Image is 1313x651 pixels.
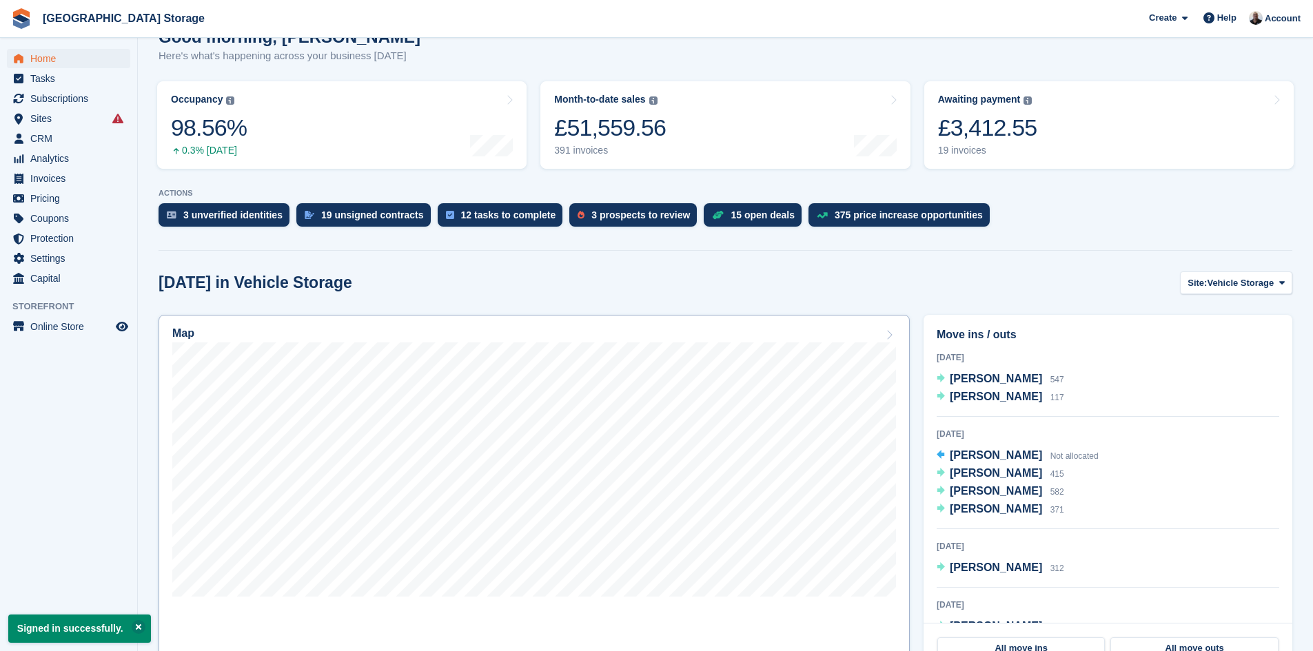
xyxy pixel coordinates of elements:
[937,540,1279,552] div: [DATE]
[835,209,983,220] div: 375 price increase opportunities
[578,211,584,219] img: prospect-51fa495bee0391a8d652442698ab0144808aea92771e9ea1ae160a38d050c398.svg
[7,209,130,228] a: menu
[30,69,113,88] span: Tasks
[30,89,113,108] span: Subscriptions
[8,614,151,643] p: Signed in successfully.
[950,485,1042,497] span: [PERSON_NAME]
[226,96,234,105] img: icon-info-grey-7440780725fd019a000dd9b08b2336e03edf1995a4989e88bcd33f0948082b44.svg
[950,561,1042,573] span: [PERSON_NAME]
[1180,271,1292,294] button: Site: Vehicle Storage
[1024,96,1032,105] img: icon-info-grey-7440780725fd019a000dd9b08b2336e03edf1995a4989e88bcd33f0948082b44.svg
[12,300,137,313] span: Storefront
[924,81,1294,169] a: Awaiting payment £3,412.55 19 invoices
[159,48,420,64] p: Here's what's happening across your business [DATE]
[937,327,1279,343] h2: Move ins / outs
[1050,451,1099,461] span: Not allocated
[731,209,795,220] div: 15 open deals
[7,169,130,188] a: menu
[7,89,130,108] a: menu
[950,391,1042,402] span: [PERSON_NAME]
[1050,622,1073,632] span: TEMP
[296,203,438,234] a: 19 unsigned contracts
[1207,276,1274,290] span: Vehicle Storage
[938,145,1037,156] div: 19 invoices
[438,203,570,234] a: 12 tasks to complete
[937,559,1064,577] a: [PERSON_NAME] 312
[30,49,113,68] span: Home
[30,129,113,148] span: CRM
[1050,375,1064,384] span: 547
[937,428,1279,440] div: [DATE]
[937,371,1064,389] a: [PERSON_NAME] 547
[704,203,808,234] a: 15 open deals
[540,81,910,169] a: Month-to-date sales £51,559.56 391 invoices
[1188,276,1207,290] span: Site:
[1249,11,1263,25] img: Keith Strivens
[167,211,176,219] img: verify_identity-adf6edd0f0f0b5bbfe63781bf79b02c33cf7c696d77639b501bdc392416b5a36.svg
[7,317,130,336] a: menu
[937,618,1073,636] a: [PERSON_NAME] TEMP
[112,113,123,124] i: Smart entry sync failures have occurred
[938,94,1021,105] div: Awaiting payment
[30,249,113,268] span: Settings
[937,389,1064,406] a: [PERSON_NAME] 117
[7,189,130,208] a: menu
[7,269,130,288] a: menu
[30,149,113,168] span: Analytics
[37,7,210,30] a: [GEOGRAPHIC_DATA] Storage
[446,211,454,219] img: task-75834270c22a3079a89374b754ae025e5fb1db73e45f91037f5363f120a921f8.svg
[1050,487,1064,497] span: 582
[591,209,690,220] div: 3 prospects to review
[569,203,704,234] a: 3 prospects to review
[950,620,1042,632] span: [PERSON_NAME]
[950,373,1042,384] span: [PERSON_NAME]
[30,209,113,228] span: Coupons
[7,49,130,68] a: menu
[7,249,130,268] a: menu
[11,8,32,29] img: stora-icon-8386f47178a22dfd0bd8f6a31ec36ba5ce8667c1dd55bd0f319d3a0aa187defe.svg
[808,203,997,234] a: 375 price increase opportunities
[712,210,724,220] img: deal-1b604bf984904fb50ccaf53a9ad4b4a5d6e5aea283cecdc64d6e3604feb123c2.svg
[171,114,247,142] div: 98.56%
[554,94,645,105] div: Month-to-date sales
[950,467,1042,479] span: [PERSON_NAME]
[937,501,1064,519] a: [PERSON_NAME] 371
[159,189,1292,198] p: ACTIONS
[321,209,424,220] div: 19 unsigned contracts
[937,447,1099,465] a: [PERSON_NAME] Not allocated
[950,449,1042,461] span: [PERSON_NAME]
[937,599,1279,611] div: [DATE]
[30,317,113,336] span: Online Store
[938,114,1037,142] div: £3,412.55
[1149,11,1177,25] span: Create
[1050,564,1064,573] span: 312
[937,483,1064,501] a: [PERSON_NAME] 582
[30,109,113,128] span: Sites
[1217,11,1236,25] span: Help
[937,465,1064,483] a: [PERSON_NAME] 415
[1050,393,1064,402] span: 117
[649,96,658,105] img: icon-info-grey-7440780725fd019a000dd9b08b2336e03edf1995a4989e88bcd33f0948082b44.svg
[554,114,666,142] div: £51,559.56
[159,273,352,292] h2: [DATE] in Vehicle Storage
[30,169,113,188] span: Invoices
[7,109,130,128] a: menu
[114,318,130,335] a: Preview store
[159,203,296,234] a: 3 unverified identities
[1265,12,1301,25] span: Account
[172,327,194,340] h2: Map
[7,69,130,88] a: menu
[171,94,223,105] div: Occupancy
[7,229,130,248] a: menu
[817,212,828,218] img: price_increase_opportunities-93ffe204e8149a01c8c9dc8f82e8f89637d9d84a8eef4429ea346261dce0b2c0.svg
[183,209,283,220] div: 3 unverified identities
[171,145,247,156] div: 0.3% [DATE]
[157,81,527,169] a: Occupancy 98.56% 0.3% [DATE]
[7,129,130,148] a: menu
[305,211,314,219] img: contract_signature_icon-13c848040528278c33f63329250d36e43548de30e8caae1d1a13099fd9432cc5.svg
[1050,469,1064,479] span: 415
[554,145,666,156] div: 391 invoices
[30,269,113,288] span: Capital
[30,189,113,208] span: Pricing
[1050,505,1064,515] span: 371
